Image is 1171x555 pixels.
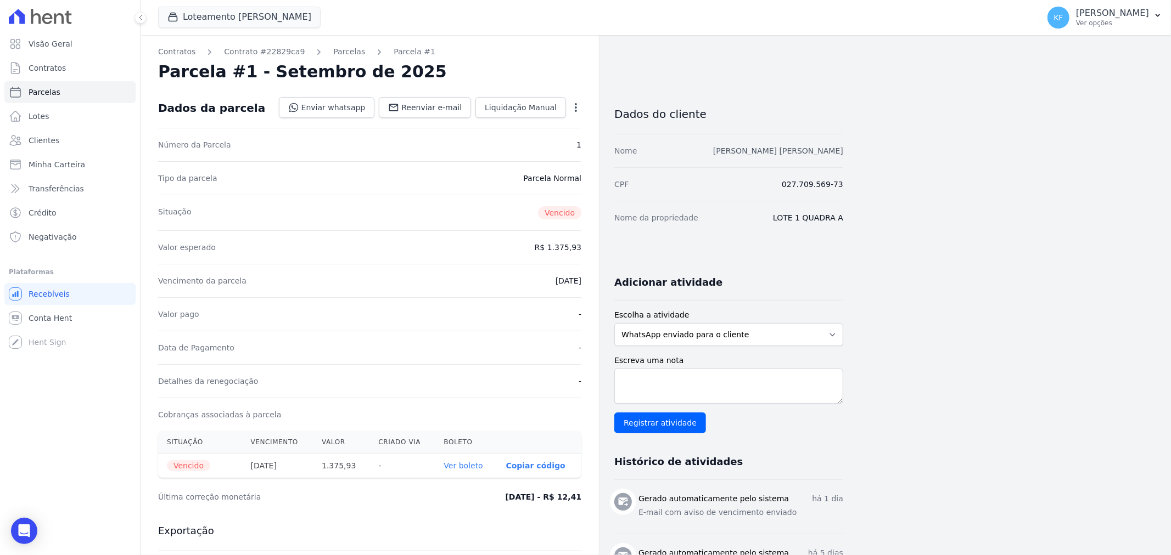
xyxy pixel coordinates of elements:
a: Contratos [158,46,195,58]
input: Registrar atividade [614,412,706,433]
a: Negativação [4,226,136,248]
span: Contratos [29,63,66,73]
dt: Data de Pagamento [158,342,234,353]
h3: Exportação [158,524,581,537]
a: Enviar whatsapp [279,97,375,118]
dd: 1 [576,139,581,150]
a: Lotes [4,105,136,127]
dd: Parcela Normal [523,173,581,184]
span: Recebíveis [29,288,70,299]
dt: Número da Parcela [158,139,231,150]
a: Contratos [4,57,136,79]
h2: Parcela #1 - Setembro de 2025 [158,62,447,82]
dt: Cobranças associadas à parcela [158,409,281,420]
span: Reenviar e-mail [401,102,462,113]
th: Criado via [369,431,435,454]
p: E-mail com aviso de vencimento enviado [638,507,843,518]
a: Transferências [4,178,136,200]
span: Transferências [29,183,84,194]
a: Parcelas [333,46,365,58]
dd: - [579,309,581,320]
th: - [369,454,435,478]
span: KF [1054,14,1063,21]
label: Escreva uma nota [614,355,843,366]
a: Contrato #22829ca9 [224,46,305,58]
th: [DATE] [242,454,313,478]
a: Parcelas [4,81,136,103]
a: Reenviar e-mail [379,97,471,118]
button: Copiar código [506,461,565,470]
p: Ver opções [1076,19,1149,27]
a: Liquidação Manual [475,97,566,118]
dt: Situação [158,206,192,219]
label: Escolha a atividade [614,309,843,321]
dd: - [579,376,581,387]
dd: R$ 1.375,93 [535,242,581,253]
button: Loteamento [PERSON_NAME] [158,7,321,27]
h3: Histórico de atividades [614,455,743,468]
button: KF [PERSON_NAME] Ver opções [1039,2,1171,33]
span: Conta Hent [29,313,72,324]
a: Minha Carteira [4,154,136,175]
dt: Tipo da parcela [158,173,217,184]
dt: Valor pago [158,309,199,320]
div: Plataformas [9,265,131,279]
dd: [DATE] [556,275,581,286]
nav: Breadcrumb [158,46,581,58]
dt: CPF [614,179,629,190]
span: Lotes [29,111,49,122]
p: [PERSON_NAME] [1076,8,1149,19]
dt: Nome da propriedade [614,212,698,223]
th: Vencimento [242,431,313,454]
dt: Nome [614,145,637,156]
dt: Valor esperado [158,242,216,253]
span: Minha Carteira [29,159,85,170]
h3: Dados do cliente [614,107,843,121]
dd: 027.709.569-73 [782,179,843,190]
th: Situação [158,431,242,454]
h3: Gerado automaticamente pelo sistema [638,493,789,505]
span: Negativação [29,231,77,242]
dt: Última correção monetária [158,491,408,502]
span: Vencido [167,460,210,471]
th: Boleto [435,431,497,454]
div: Open Intercom Messenger [11,518,37,544]
div: Dados da parcela [158,101,265,115]
a: Clientes [4,129,136,151]
a: Recebíveis [4,283,136,305]
h3: Adicionar atividade [614,276,722,289]
th: Valor [313,431,369,454]
span: Crédito [29,207,57,218]
dd: [DATE] - R$ 12,41 [506,491,582,502]
p: há 1 dia [812,493,843,505]
a: Conta Hent [4,307,136,329]
a: Parcela #1 [394,46,435,58]
dt: Detalhes da renegociação [158,376,259,387]
span: Parcelas [29,87,60,98]
dd: LOTE 1 QUADRA A [773,212,843,223]
dd: - [579,342,581,353]
a: Crédito [4,202,136,224]
span: Clientes [29,135,59,146]
a: Ver boleto [444,461,483,470]
span: Visão Geral [29,38,72,49]
dt: Vencimento da parcela [158,275,246,286]
a: Visão Geral [4,33,136,55]
span: Vencido [538,206,581,219]
th: 1.375,93 [313,454,369,478]
a: [PERSON_NAME] [PERSON_NAME] [713,146,843,155]
span: Liquidação Manual [485,102,557,113]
